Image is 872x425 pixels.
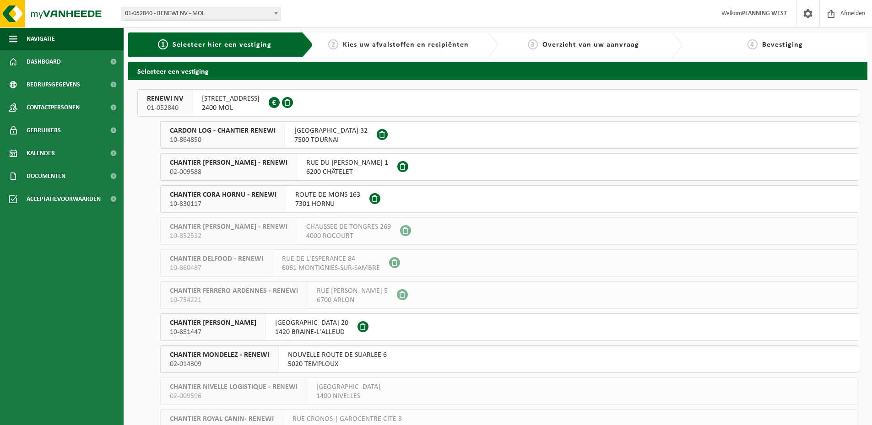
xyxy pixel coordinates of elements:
[202,103,260,113] span: 2400 MOL
[27,165,65,188] span: Documenten
[121,7,281,20] span: 01-052840 - RENEWI NV - MOL
[317,296,388,305] span: 6700 ARLON
[316,382,380,392] span: [GEOGRAPHIC_DATA]
[170,167,287,177] span: 02-009588
[160,153,858,181] button: CHANTIER [PERSON_NAME] - RENEWI 02-009588 RUE DU [PERSON_NAME] 16200 CHÂTELET
[306,231,391,241] span: 4000 ROCOURT
[170,126,276,135] span: CARDON LOG - CHANTIER RENEWI
[742,10,787,17] strong: PLANNING WEST
[170,328,256,337] span: 10-851447
[170,360,269,369] span: 02-014309
[160,313,858,341] button: CHANTIER [PERSON_NAME] 10-851447 [GEOGRAPHIC_DATA] 201420 BRAINE-L'ALLEUD
[294,126,368,135] span: [GEOGRAPHIC_DATA] 32
[128,62,867,80] h2: Selecteer een vestiging
[170,158,287,167] span: CHANTIER [PERSON_NAME] - RENEWI
[27,50,61,73] span: Dashboard
[295,199,360,209] span: 7301 HORNU
[170,264,263,273] span: 10-860487
[170,222,287,231] span: CHANTIER [PERSON_NAME] - RENEWI
[328,39,338,49] span: 2
[170,231,287,241] span: 10-852532
[306,167,388,177] span: 6200 CHÂTELET
[170,135,276,145] span: 10-864850
[173,41,271,48] span: Selecteer hier een vestiging
[170,296,298,305] span: 10-754221
[762,41,803,48] span: Bevestiging
[306,158,388,167] span: RUE DU [PERSON_NAME] 1
[160,345,858,373] button: CHANTIER MONDELEZ - RENEWI 02-014309 NOUVELLE ROUTE DE SUARLEE 65020 TEMPLOUX
[147,103,183,113] span: 01-052840
[121,7,281,21] span: 01-052840 - RENEWI NV - MOL
[275,318,348,328] span: [GEOGRAPHIC_DATA] 20
[170,392,298,401] span: 02-009596
[317,286,388,296] span: RUE [PERSON_NAME] 5
[170,350,269,360] span: CHANTIER MONDELEZ - RENEWI
[137,89,858,117] button: RENEWI NV 01-052840 [STREET_ADDRESS]2400 MOL
[343,41,469,48] span: Kies uw afvalstoffen en recipiënten
[170,382,298,392] span: CHANTIER NIVELLE LOGISTIQUE - RENEWI
[306,222,391,231] span: CHAUSSEE DE TONGRES 269
[747,39,758,49] span: 4
[27,96,80,119] span: Contactpersonen
[160,185,858,213] button: CHANTIER CORA HORNU - RENEWI 10-830117 ROUTE DE MONS 1637301 HORNU
[160,121,858,149] button: CARDON LOG - CHANTIER RENEWI 10-864850 [GEOGRAPHIC_DATA] 327500 TOURNAI
[288,360,387,369] span: 5020 TEMPLOUX
[528,39,538,49] span: 3
[282,254,380,264] span: RUE DE L'ESPERANCE 84
[282,264,380,273] span: 6061 MONTIGNIES-SUR-SAMBRE
[27,27,55,50] span: Navigatie
[294,135,368,145] span: 7500 TOURNAI
[202,94,260,103] span: [STREET_ADDRESS]
[147,94,183,103] span: RENEWI NV
[27,73,80,96] span: Bedrijfsgegevens
[27,142,55,165] span: Kalender
[170,254,263,264] span: CHANTIER DELFOOD - RENEWI
[158,39,168,49] span: 1
[170,199,276,209] span: 10-830117
[288,350,387,360] span: NOUVELLE ROUTE DE SUARLEE 6
[542,41,639,48] span: Overzicht van uw aanvraag
[27,188,101,210] span: Acceptatievoorwaarden
[316,392,380,401] span: 1400 NIVELLES
[295,190,360,199] span: ROUTE DE MONS 163
[170,318,256,328] span: CHANTIER [PERSON_NAME]
[170,414,274,424] span: CHANTIER ROYAL CANIN- RENEWI
[27,119,61,142] span: Gebruikers
[292,414,402,424] span: RUE CRONOS | GAROCENTRE CITE 3
[170,286,298,296] span: CHANTIER FERRERO ARDENNES - RENEWI
[170,190,276,199] span: CHANTIER CORA HORNU - RENEWI
[275,328,348,337] span: 1420 BRAINE-L'ALLEUD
